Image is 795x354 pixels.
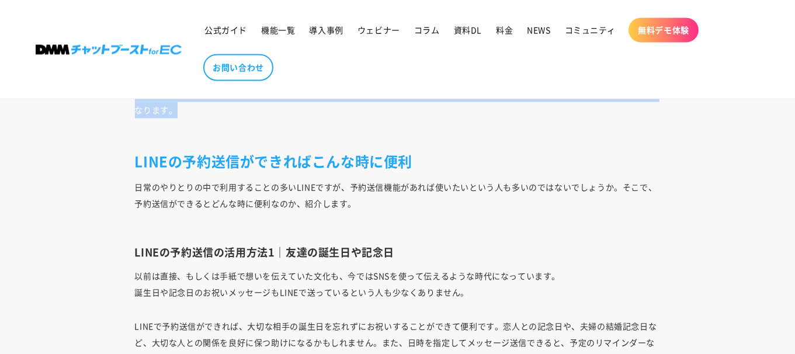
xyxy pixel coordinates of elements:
[638,25,689,35] span: 無料デモ体験
[527,25,550,35] span: NEWS
[203,54,273,81] a: お問い合わせ
[261,25,295,35] span: 機能一覧
[197,18,254,42] a: 公式ガイド
[407,18,447,42] a: コラム
[414,25,440,35] span: コラム
[143,88,203,99] strong: チャットボット
[629,18,699,42] a: 無料デモ体験
[357,25,400,35] span: ウェビナー
[496,25,513,35] span: 料金
[447,18,489,42] a: 資料DL
[454,25,482,35] span: 資料DL
[135,152,661,170] h2: LINEの予約送信ができればこんな時に便利
[135,268,661,300] p: 以前は直接、もしくは手紙で想いを伝えていた文化も、今ではSNSを使って伝えるような時代になっています。 誕生日や記念日のお祝いメッセージもLINEで送っているという人も少なくありません。
[204,25,247,35] span: 公式ガイド
[565,25,616,35] span: コミュニティ
[558,18,623,42] a: コミュニティ
[36,44,182,54] img: 株式会社DMM Boost
[350,18,407,42] a: ウェビナー
[520,18,557,42] a: NEWS
[302,18,350,42] a: 導入事例
[135,245,661,259] h3: LINEの予約送信の活用方法1｜友達の誕生日や記念日
[135,179,661,228] p: 日常のやりとりの中で利用することの多いLINEですが、予約送信機能があれば使いたいという人も多いのではないでしょうか。そこで、予約送信ができるとどんな時に便利なのか、紹介します。
[254,18,302,42] a: 機能一覧
[213,62,264,72] span: お問い合わせ
[489,18,520,42] a: 料金
[309,25,343,35] span: 導入事例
